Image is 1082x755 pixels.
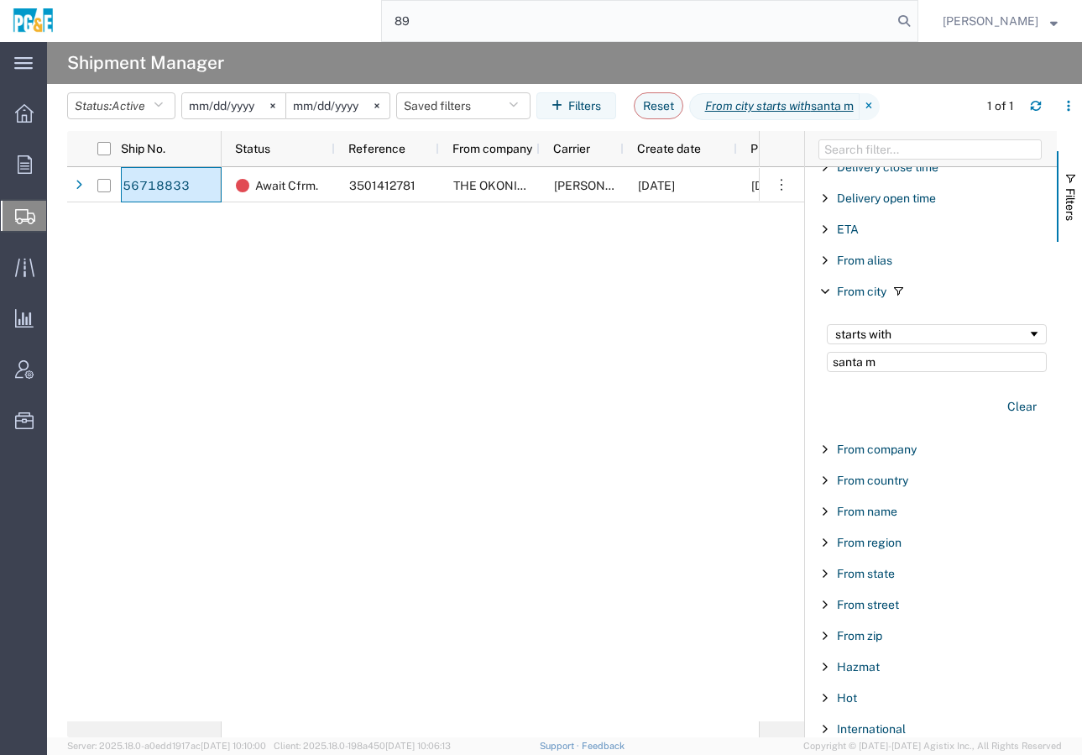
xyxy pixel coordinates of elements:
[837,474,908,487] span: From country
[1064,188,1077,221] span: Filters
[837,254,892,267] span: From alias
[382,1,892,41] input: Search for shipment number, reference number
[286,93,389,118] input: Not set
[255,168,318,203] span: Await Cfrm.
[818,139,1042,160] input: Filter Columns Input
[835,328,1027,341] div: starts with
[837,536,902,549] span: From region
[837,629,882,642] span: From zip
[803,739,1062,753] span: Copyright © [DATE]-[DATE] Agistix Inc., All Rights Reserved
[689,93,860,120] span: From city starts with santa m
[827,352,1047,372] input: Filter Value
[540,741,582,751] a: Support
[837,443,917,456] span: From company
[349,179,416,192] span: 3501412781
[122,173,191,200] a: 56718833
[805,167,1057,737] div: Filter List 66 Filters
[396,92,531,119] button: Saved filters
[837,160,938,174] span: Delivery close time
[942,11,1058,31] button: [PERSON_NAME]
[536,92,616,119] button: Filters
[201,741,266,751] span: [DATE] 10:10:00
[987,97,1017,115] div: 1 of 1
[837,191,936,205] span: Delivery open time
[837,691,857,705] span: Hot
[837,505,897,518] span: From name
[637,142,701,155] span: Create date
[837,660,880,674] span: Hazmat
[751,179,788,192] span: 09/05/2025
[554,179,650,192] span: C.H. Robinson
[385,741,451,751] span: [DATE] 10:06:13
[67,741,266,751] span: Server: 2025.18.0-a0edd1917ac
[997,393,1047,421] button: Clear
[453,179,616,192] span: THE OKONITE COMPANY INC
[67,92,175,119] button: Status:Active
[67,42,224,84] h4: Shipment Manager
[827,324,1047,344] div: Filtering operator
[452,142,532,155] span: From company
[182,93,285,118] input: Not set
[837,598,899,611] span: From street
[638,179,675,192] span: 09/04/2025
[553,142,590,155] span: Carrier
[121,142,165,155] span: Ship No.
[837,285,886,298] span: From city
[112,99,145,113] span: Active
[750,142,814,155] span: Pickup date
[943,12,1038,30] span: Wendy Hetrick
[582,741,625,751] a: Feedback
[274,741,451,751] span: Client: 2025.18.0-198a450
[634,92,683,119] button: Reset
[235,142,270,155] span: Status
[12,8,55,34] img: logo
[837,722,906,736] span: International
[348,142,405,155] span: Reference
[705,97,811,115] i: From city starts with
[837,567,895,580] span: From state
[837,223,859,236] span: ETA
